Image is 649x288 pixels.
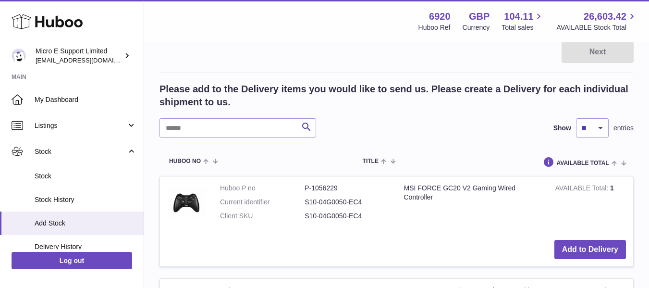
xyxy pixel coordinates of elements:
[553,124,571,133] label: Show
[169,158,201,164] span: Huboo no
[220,212,305,221] dt: Client SKU
[548,176,633,233] td: 1
[35,219,136,228] span: Add Stock
[554,240,626,260] button: Add to Delivery
[363,158,379,164] span: Title
[36,56,141,64] span: [EMAIL_ADDRESS][DOMAIN_NAME]
[35,121,126,130] span: Listings
[557,160,609,166] span: AVAILABLE Total
[584,10,626,23] span: 26,603.42
[12,49,26,63] img: contact@micropcsupport.com
[502,10,544,32] a: 104.11 Total sales
[418,23,451,32] div: Huboo Ref
[35,242,136,251] span: Delivery History
[429,10,451,23] strong: 6920
[220,184,305,193] dt: Huboo P no
[613,124,634,133] span: entries
[305,212,389,221] dd: S10-04G0050-EC4
[167,184,206,222] img: MSI FORCE GC20 V2 Gaming Wired Controller
[159,83,634,109] h2: Please add to the Delivery items you would like to send us. Please create a Delivery for each ind...
[502,23,544,32] span: Total sales
[556,10,637,32] a: 26,603.42 AVAILABLE Stock Total
[35,95,136,104] span: My Dashboard
[305,184,389,193] dd: P-1056229
[469,10,490,23] strong: GBP
[36,47,122,65] div: Micro E Support Limited
[397,176,548,233] td: MSI FORCE GC20 V2 Gaming Wired Controller
[220,198,305,207] dt: Current identifier
[35,172,136,181] span: Stock
[12,252,132,269] a: Log out
[556,23,637,32] span: AVAILABLE Stock Total
[504,10,533,23] span: 104.11
[463,23,490,32] div: Currency
[35,147,126,156] span: Stock
[305,198,389,207] dd: S10-04G0050-EC4
[35,195,136,204] span: Stock History
[555,184,610,194] strong: AVAILABLE Total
